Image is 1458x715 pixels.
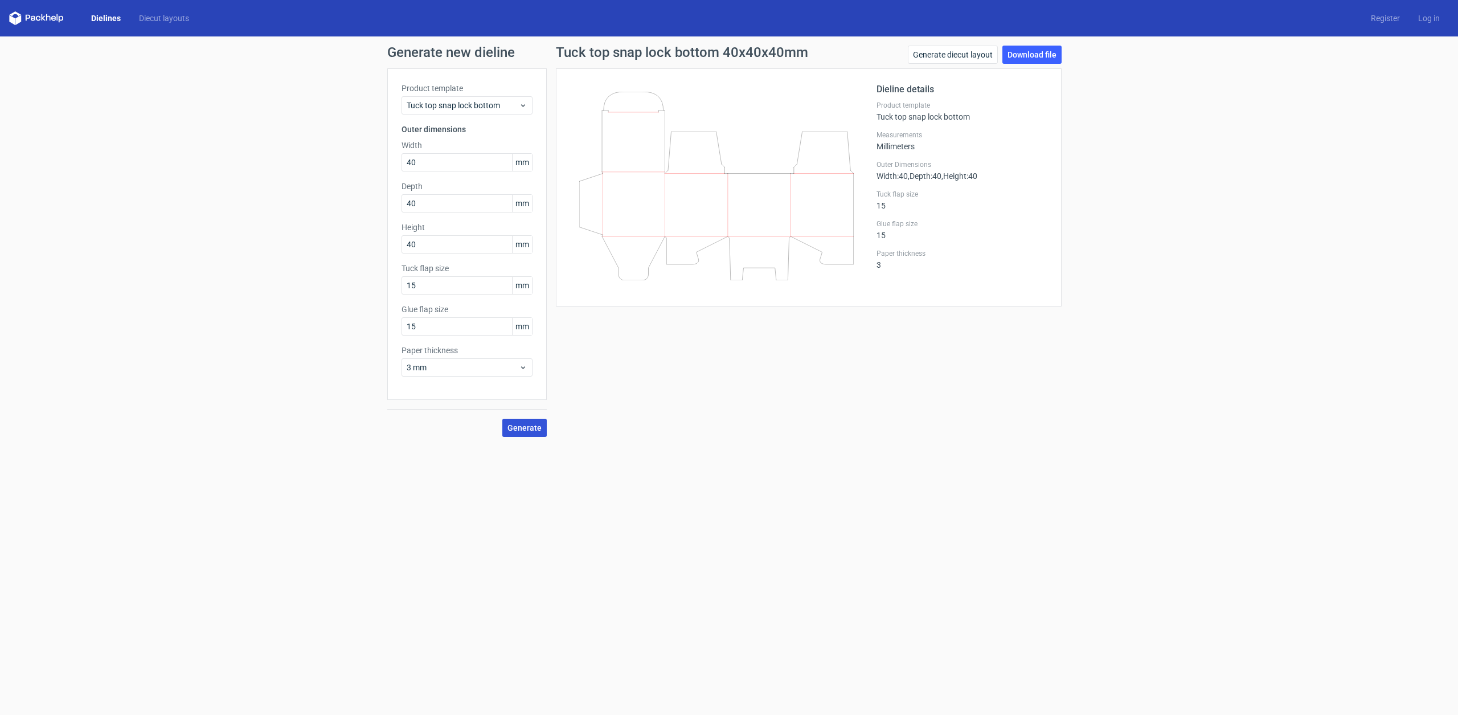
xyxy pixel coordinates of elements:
[556,46,808,59] h1: Tuck top snap lock bottom 40x40x40mm
[512,195,532,212] span: mm
[512,154,532,171] span: mm
[877,160,1047,169] label: Outer Dimensions
[1409,13,1449,24] a: Log in
[908,171,941,181] span: , Depth : 40
[877,190,1047,199] label: Tuck flap size
[407,362,519,373] span: 3 mm
[877,249,1047,269] div: 3
[402,140,533,151] label: Width
[877,219,1047,240] div: 15
[877,83,1047,96] h2: Dieline details
[512,236,532,253] span: mm
[941,171,977,181] span: , Height : 40
[387,46,1071,59] h1: Generate new dieline
[402,263,533,274] label: Tuck flap size
[402,222,533,233] label: Height
[877,130,1047,151] div: Millimeters
[130,13,198,24] a: Diecut layouts
[877,101,1047,110] label: Product template
[512,318,532,335] span: mm
[877,249,1047,258] label: Paper thickness
[877,101,1047,121] div: Tuck top snap lock bottom
[407,100,519,111] span: Tuck top snap lock bottom
[877,219,1047,228] label: Glue flap size
[1002,46,1062,64] a: Download file
[877,171,908,181] span: Width : 40
[402,124,533,135] h3: Outer dimensions
[402,181,533,192] label: Depth
[402,345,533,356] label: Paper thickness
[502,419,547,437] button: Generate
[402,83,533,94] label: Product template
[877,130,1047,140] label: Measurements
[512,277,532,294] span: mm
[877,190,1047,210] div: 15
[1362,13,1409,24] a: Register
[82,13,130,24] a: Dielines
[402,304,533,315] label: Glue flap size
[507,424,542,432] span: Generate
[908,46,998,64] a: Generate diecut layout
